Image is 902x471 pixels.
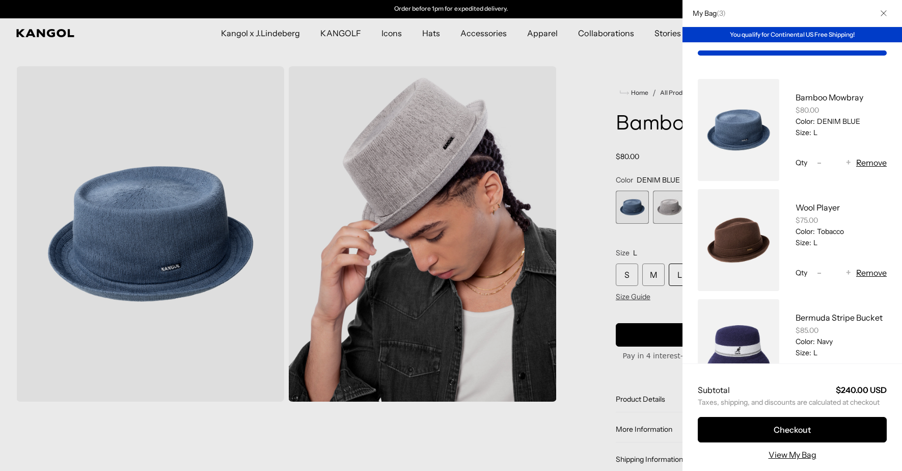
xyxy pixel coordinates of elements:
[796,202,840,213] a: Wool Player
[796,348,811,357] dt: Size:
[796,238,811,247] dt: Size:
[769,449,816,461] a: View My Bag
[811,267,827,279] button: -
[817,156,822,170] span: -
[856,267,887,279] button: Remove Wool Player - Tobacco / L
[796,158,807,167] span: Qty
[827,156,841,169] input: Quantity for Bamboo Mowbray
[841,156,856,169] button: +
[796,106,887,115] div: $80.00
[815,337,833,346] dd: Navy
[796,117,815,126] dt: Color:
[717,9,726,18] span: ( )
[719,9,723,18] span: 3
[688,9,726,18] h2: My Bag
[846,156,851,170] span: +
[698,384,730,396] h2: Subtotal
[811,238,817,247] dd: L
[846,266,851,280] span: +
[827,267,841,279] input: Quantity for Wool Player
[698,417,887,442] button: Checkout
[698,398,887,407] small: Taxes, shipping, and discounts are calculated at checkout
[811,156,827,169] button: -
[836,385,887,395] strong: $240.00 USD
[815,117,860,126] dd: DENIM BLUE
[811,128,817,137] dd: L
[796,268,807,277] span: Qty
[796,92,863,102] a: Bamboo Mowbray
[682,27,902,42] div: You qualify for Continental US Free Shipping!
[815,227,844,236] dd: Tobacco
[811,348,817,357] dd: L
[817,266,822,280] span: -
[796,128,811,137] dt: Size:
[796,312,883,323] a: Bermuda Stripe Bucket
[796,337,815,346] dt: Color:
[796,216,887,225] div: $75.00
[796,227,815,236] dt: Color:
[841,267,856,279] button: +
[856,156,887,169] button: Remove Bamboo Mowbray - DENIM BLUE / L
[796,326,887,335] div: $85.00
